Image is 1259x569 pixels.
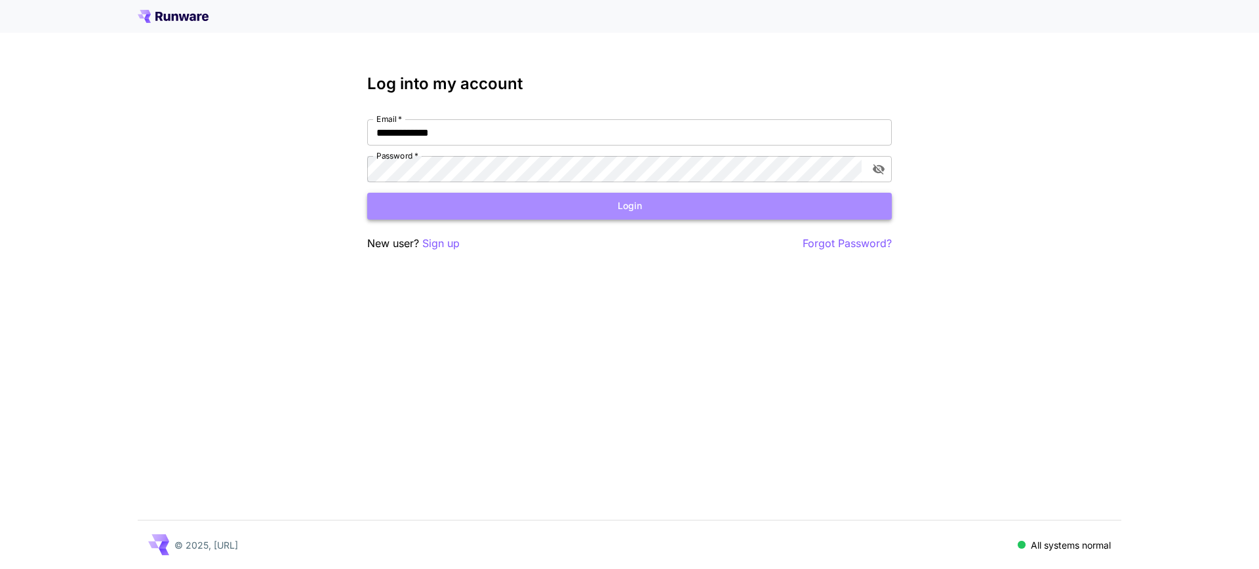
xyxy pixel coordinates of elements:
p: New user? [367,235,460,252]
h3: Log into my account [367,75,892,93]
label: Email [376,113,402,125]
button: Login [367,193,892,220]
button: Sign up [422,235,460,252]
p: All systems normal [1031,538,1111,552]
button: toggle password visibility [867,157,890,181]
p: © 2025, [URL] [174,538,238,552]
button: Forgot Password? [803,235,892,252]
label: Password [376,150,418,161]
